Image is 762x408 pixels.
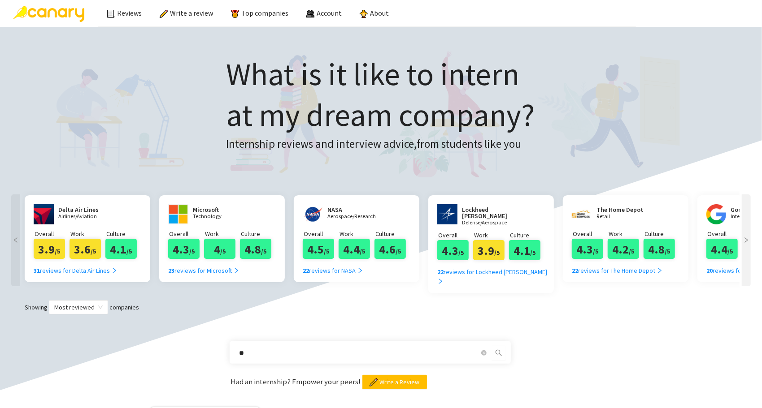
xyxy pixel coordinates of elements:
[462,220,529,226] p: Defense/Aerospace
[70,239,101,259] div: 3.6
[54,301,103,314] span: Most reviewed
[160,9,213,17] a: Write a review
[360,247,366,255] span: /5
[481,350,487,356] span: close-circle
[168,204,188,224] img: www.microsoft.com
[644,239,675,259] div: 4.8
[205,229,240,239] p: Work
[9,300,753,314] div: Showing companies
[111,267,118,274] span: right
[706,239,738,259] div: 4.4
[327,206,381,213] h2: NASA
[360,9,389,17] a: About
[303,259,363,275] a: 22reviews for NASA right
[169,229,204,239] p: Overall
[629,247,635,255] span: /5
[58,214,112,219] p: Airlines/Aviation
[437,267,552,287] div: reviews for Lockheed [PERSON_NAME]
[327,214,381,219] p: Aerospace/Research
[231,9,288,17] a: Top companies
[231,377,362,387] span: Had an internship? Empower your peers!
[34,259,118,275] a: 31reviews for Delta Air Lines right
[34,266,40,275] b: 31
[261,247,267,255] span: /5
[396,247,401,255] span: /5
[35,229,70,239] p: Overall
[742,237,751,243] span: right
[306,10,314,18] img: people.png
[495,249,500,257] span: /5
[11,237,20,243] span: left
[303,239,334,259] div: 4.5
[706,204,726,224] img: google.com
[240,239,271,259] div: 4.8
[168,266,239,275] div: reviews for Microsoft
[473,240,505,260] div: 3.9
[437,268,444,276] b: 22
[303,266,363,275] div: reviews for NASA
[374,239,406,259] div: 4.6
[593,247,599,255] span: /5
[492,349,505,356] span: search
[13,6,84,22] img: Canary Logo
[509,240,540,260] div: 4.1
[437,278,444,284] span: right
[204,239,235,259] div: 4
[226,135,535,153] h3: Internship reviews and interview advice, from students like you
[127,247,132,255] span: /5
[437,240,469,260] div: 4.3
[437,204,457,224] img: www.lockheedmartin.com
[226,54,535,135] h1: What is it like to intern
[340,229,374,239] p: Work
[193,214,247,219] p: Technology
[728,247,733,255] span: /5
[58,206,112,213] h2: Delta Air Lines
[437,260,552,287] a: 22reviews for Lockheed [PERSON_NAME] right
[168,259,239,275] a: 23reviews for Microsoft right
[220,247,226,255] span: /5
[510,230,545,240] p: Culture
[644,229,679,239] p: Culture
[608,239,639,259] div: 4.2
[241,229,276,239] p: Culture
[317,9,342,17] span: Account
[657,267,663,274] span: right
[706,266,713,275] b: 20
[665,247,671,255] span: /5
[597,214,650,219] p: Retail
[573,229,608,239] p: Overall
[370,378,378,387] img: pencil.png
[572,266,663,275] div: reviews for The Home Depot
[380,377,420,387] span: Write a Review
[106,229,141,239] p: Culture
[597,206,650,213] h2: The Home Depot
[357,267,363,274] span: right
[303,266,309,275] b: 22
[362,375,427,389] button: Write a Review
[459,249,464,257] span: /5
[324,247,330,255] span: /5
[304,229,339,239] p: Overall
[375,229,410,239] p: Culture
[193,206,247,213] h2: Microsoft
[707,229,742,239] p: Overall
[34,266,118,275] div: reviews for Delta Air Lines
[91,247,96,255] span: /5
[303,204,323,224] img: nasa.gov
[531,249,536,257] span: /5
[168,239,200,259] div: 4.3
[168,266,174,275] b: 23
[226,95,535,134] span: at my dream company?
[105,239,137,259] div: 4.1
[572,266,578,275] b: 22
[492,346,506,360] button: search
[70,229,105,239] p: Work
[339,239,370,259] div: 4.4
[55,247,61,255] span: /5
[572,239,603,259] div: 4.3
[572,259,663,275] a: 22reviews for The Home Depot right
[438,230,473,240] p: Overall
[474,230,509,240] p: Work
[190,247,195,255] span: /5
[609,229,644,239] p: Work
